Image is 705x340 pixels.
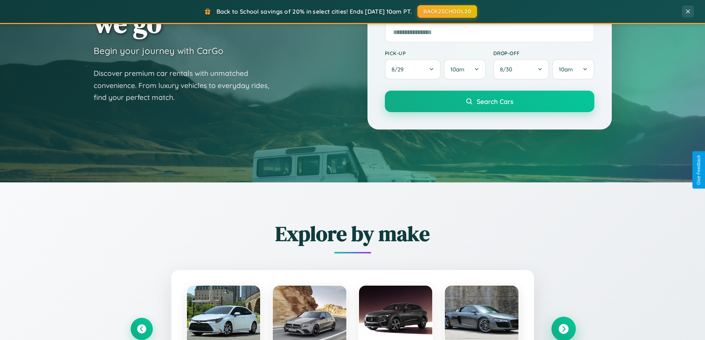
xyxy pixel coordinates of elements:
h3: Begin your journey with CarGo [94,45,224,56]
h2: Explore by make [131,219,575,248]
div: Give Feedback [696,155,701,185]
span: 10am [559,66,573,73]
button: 10am [552,59,594,80]
span: Search Cars [477,97,513,105]
span: 10am [450,66,464,73]
button: 8/29 [385,59,441,80]
label: Drop-off [493,50,594,56]
button: BACK2SCHOOL20 [417,5,477,18]
label: Pick-up [385,50,486,56]
span: 8 / 29 [392,66,407,73]
button: 8/30 [493,59,550,80]
button: 10am [444,59,486,80]
p: Discover premium car rentals with unmatched convenience. From luxury vehicles to everyday rides, ... [94,67,279,104]
span: 8 / 30 [500,66,516,73]
button: Search Cars [385,91,594,112]
span: Back to School savings of 20% in select cities! Ends [DATE] 10am PT. [216,8,412,15]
